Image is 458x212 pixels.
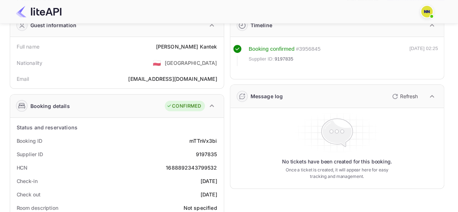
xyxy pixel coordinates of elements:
div: [DATE] [201,177,217,185]
div: Full name [17,43,39,50]
img: N/A N/A [421,6,433,17]
div: Room description [17,204,58,212]
div: Not specified [184,204,217,212]
div: CONFIRMED [167,103,201,110]
div: Booking confirmed [249,45,295,53]
div: Timeline [251,21,272,29]
span: 9197835 [274,55,293,63]
span: United States [153,56,161,69]
div: HCN [17,164,28,171]
div: [PERSON_NAME] Kantek [156,43,217,50]
button: Refresh [388,91,421,102]
span: Supplier ID: [249,55,274,63]
div: 9197835 [196,150,217,158]
div: Email [17,75,29,83]
div: [EMAIL_ADDRESS][DOMAIN_NAME] [128,75,217,83]
div: Supplier ID [17,150,43,158]
div: Check-in [17,177,38,185]
div: Status and reservations [17,124,77,131]
div: Booking ID [17,137,42,145]
div: [DATE] 02:25 [409,45,438,66]
div: Message log [251,92,283,100]
div: Nationality [17,59,43,67]
div: Booking details [30,102,70,110]
div: # 3956845 [296,45,320,53]
p: Refresh [400,92,418,100]
div: [DATE] [201,191,217,198]
div: mTTnVx3bi [189,137,217,145]
div: [GEOGRAPHIC_DATA] [165,59,217,67]
div: Guest information [30,21,77,29]
p: Once a ticket is created, it will appear here for easy tracking and management. [280,167,394,180]
div: Check out [17,191,41,198]
img: LiteAPI Logo [16,6,62,17]
p: No tickets have been created for this booking. [282,158,392,165]
div: 1688892343799532 [166,164,217,171]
